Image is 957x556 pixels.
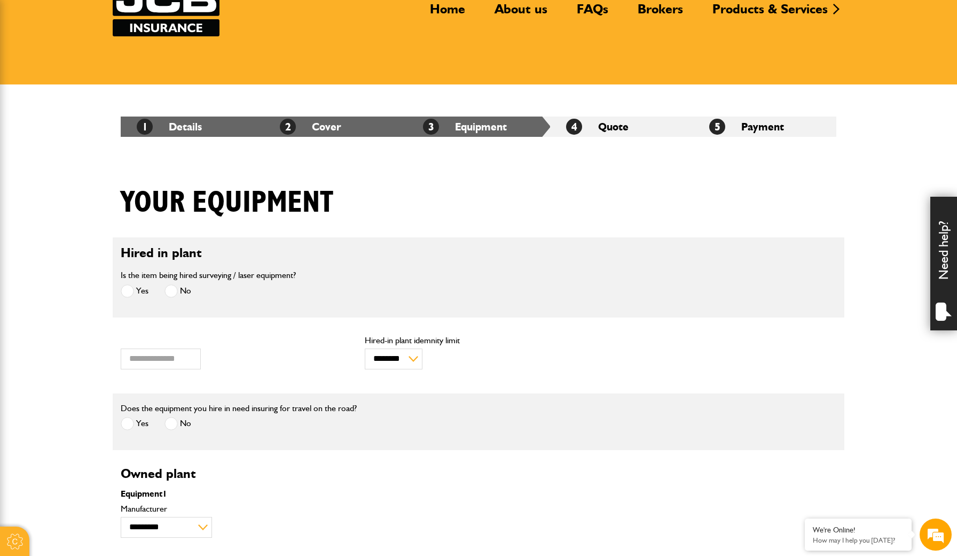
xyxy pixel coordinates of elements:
[121,185,333,221] h1: Your equipment
[813,526,904,535] div: We're Online!
[121,417,148,430] label: Yes
[407,117,550,137] li: Equipment
[422,1,473,26] a: Home
[423,119,439,135] span: 3
[121,284,148,298] label: Yes
[813,536,904,544] p: How may I help you today?
[121,490,592,498] p: Equipment
[162,489,167,499] span: 1
[164,284,191,298] label: No
[365,336,593,345] label: Hired-in plant idemnity limit
[121,505,592,513] label: Manufacturer
[930,197,957,330] div: Need help?
[280,119,296,135] span: 2
[121,245,836,261] h2: Hired in plant
[121,271,296,280] label: Is the item being hired surveying / laser equipment?
[137,120,202,133] a: 1Details
[569,1,616,26] a: FAQs
[121,404,357,413] label: Does the equipment you hire in need insuring for travel on the road?
[550,117,693,137] li: Quote
[709,119,725,135] span: 5
[630,1,691,26] a: Brokers
[280,120,341,133] a: 2Cover
[164,417,191,430] label: No
[704,1,836,26] a: Products & Services
[693,117,836,137] li: Payment
[487,1,555,26] a: About us
[137,119,153,135] span: 1
[121,466,836,482] h2: Owned plant
[566,119,582,135] span: 4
